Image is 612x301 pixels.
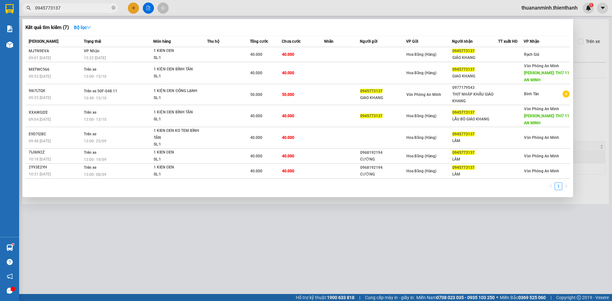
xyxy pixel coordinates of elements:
[154,116,201,123] div: SL: 1
[84,150,96,155] span: Trên xe
[250,135,262,140] span: 40.000
[452,156,498,163] div: LÂM
[282,154,294,158] span: 40.000
[452,73,498,80] div: GIAO KHANG
[40,27,91,38] span: TUẤN ANH CUA MIỆT THỨ - 0919808935
[69,22,96,32] button: Bộ lọcdown
[29,88,82,94] div: 9I67LTQX
[29,96,51,100] span: 09:25 [DATE]
[84,56,106,60] span: 15:22 [DATE]
[25,24,69,31] h3: Kết quả tìm kiếm ( 7 )
[3,6,16,162] img: HFRrbPx.png
[452,49,475,53] span: 0945773137
[524,107,559,111] span: Văn Phòng An Minh
[562,183,570,190] button: right
[452,150,475,155] span: 0945773137
[154,141,201,148] div: SL: 1
[452,67,475,72] span: 0945773137
[524,52,539,57] span: Rạch Giá
[154,95,201,102] div: SL: 1
[29,172,51,176] span: 10:51 [DATE]
[452,39,473,44] span: Người nhận
[452,54,498,61] div: GIÁO KHANG
[29,139,51,143] span: 09:48 [DATE]
[84,165,96,170] span: Trên xe
[154,66,201,73] div: 1 KIỆN ĐEN BÌNH TÂN
[154,109,201,116] div: 1 KIỆN ĐEN BÌNH TÂN
[29,149,82,156] div: 7IJI6N2Z
[112,6,115,10] span: close-circle
[524,135,559,140] span: Văn Phòng An Minh
[250,71,262,75] span: 40.000
[84,157,106,162] span: 13:00 - 19/09
[282,169,294,173] span: 40.000
[7,259,13,265] span: question-circle
[40,4,74,10] span: 17:52
[84,110,96,115] span: Trên xe
[547,183,555,190] button: left
[84,139,106,143] span: 13:00 - 25/09
[360,95,406,101] div: GIAO KHANG
[524,169,559,173] span: Văn Phòng An Minh
[282,39,301,44] span: Chưa cước
[154,149,201,156] div: 1 KIEN ĐEN
[360,89,382,93] span: 0945773137
[154,73,201,80] div: SL: 1
[498,39,518,44] span: TT xuất HĐ
[406,92,441,97] span: Văn Phòng An Minh
[29,48,82,54] div: MJTN9EVA
[40,11,90,25] span: Văn Phòng An Minh
[250,169,262,173] span: 40.000
[112,5,115,11] span: close-circle
[154,47,201,54] div: 1 KIEN ĐEN
[84,74,106,79] span: 13:00 - 15/10
[154,156,201,163] div: SL: 1
[40,11,90,25] span: Gửi:
[87,25,91,30] span: down
[29,131,82,138] div: E9D7I2BC
[29,66,82,73] div: MSTWC566
[84,67,96,72] span: Trên xe
[360,156,406,163] div: CƯỜNG
[84,49,99,53] span: VP Nhận
[555,183,562,190] a: 1
[524,114,569,125] span: [PERSON_NAME]: THỨ 11 AN MINH
[406,114,436,118] span: Hoa Bằng (Hàng)
[282,114,294,118] span: 40.000
[555,183,562,190] li: 1
[154,171,201,178] div: SL: 1
[5,4,14,14] img: logo-vxr
[29,164,82,171] div: 2Y93E2YH
[406,71,436,75] span: Hoa Bằng (Hàng)
[547,183,555,190] li: Previous Page
[35,4,110,11] input: Tìm tên, số ĐT hoặc mã đơn
[84,89,117,93] span: Trên xe 50F-048.11
[406,39,418,44] span: VP Gửi
[12,243,14,245] sup: 1
[406,154,436,158] span: Hoa Bằng (Hàng)
[29,109,82,116] div: XXAWGI2E
[360,149,406,156] div: 0968192194
[6,41,13,48] img: warehouse-icon
[7,288,13,294] span: message
[250,39,268,44] span: Tổng cước
[406,52,436,57] span: Hoa Bằng (Hàng)
[26,6,31,10] span: search
[29,157,51,161] span: 10:18 [DATE]
[452,91,498,104] div: THỊT NHẬP KHẨU GIÁO KHANG
[55,4,74,10] span: [DATE]
[250,154,262,158] span: 40.000
[564,184,568,188] span: right
[562,183,570,190] li: Next Page
[74,25,91,30] strong: Bộ lọc
[6,25,13,32] img: solution-icon
[452,84,498,91] div: 0977179543
[524,39,539,44] span: VP Nhận
[452,110,475,115] span: 0945773137
[6,244,13,251] img: warehouse-icon
[452,165,475,170] span: 0945773137
[154,164,201,171] div: 1 KIEN ĐEN
[360,114,382,118] span: 0945773137
[524,154,559,158] span: Văn Phòng An Minh
[40,39,54,48] strong: ĐC:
